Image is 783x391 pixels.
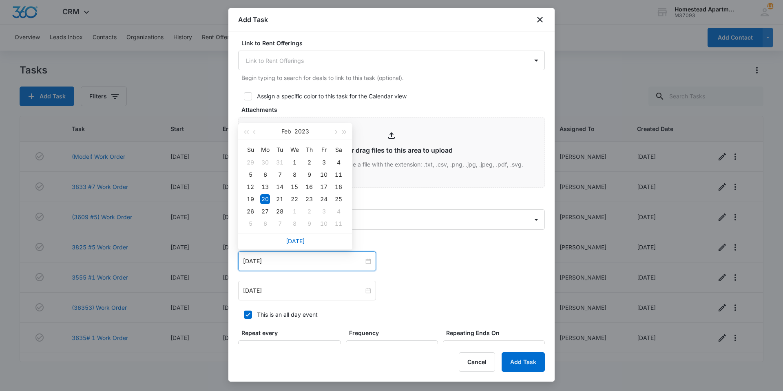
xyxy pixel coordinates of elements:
[304,207,314,216] div: 2
[260,194,270,204] div: 20
[319,170,329,180] div: 10
[241,198,548,206] label: Assigned to
[258,156,272,169] td: 2023-01-30
[294,123,309,140] button: 2023
[287,218,302,230] td: 2023-03-08
[243,156,258,169] td: 2023-01-29
[275,207,285,216] div: 28
[290,170,299,180] div: 8
[243,257,364,266] input: Feb 20, 2023
[243,169,258,181] td: 2023-02-05
[272,156,287,169] td: 2023-01-31
[246,182,255,192] div: 12
[290,194,299,204] div: 22
[241,105,548,114] label: Attachments
[243,193,258,205] td: 2023-02-19
[316,156,331,169] td: 2023-02-03
[286,238,305,244] a: [DATE]
[331,143,346,156] th: Sa
[302,218,316,230] td: 2023-03-09
[272,218,287,230] td: 2023-03-07
[272,205,287,218] td: 2023-02-28
[287,205,302,218] td: 2023-03-01
[334,170,343,180] div: 11
[331,218,346,230] td: 2023-03-11
[246,207,255,216] div: 26
[290,207,299,216] div: 1
[319,194,329,204] div: 24
[258,181,272,193] td: 2023-02-13
[246,219,255,229] div: 5
[257,310,318,319] div: This is an all day event
[287,169,302,181] td: 2023-02-08
[287,156,302,169] td: 2023-02-01
[334,182,343,192] div: 18
[241,329,344,337] label: Repeat every
[258,193,272,205] td: 2023-02-20
[316,193,331,205] td: 2023-02-24
[316,143,331,156] th: Fr
[246,158,255,167] div: 29
[258,169,272,181] td: 2023-02-06
[302,143,316,156] th: Th
[331,169,346,181] td: 2023-02-11
[260,158,270,167] div: 30
[535,15,545,24] button: close
[459,352,495,372] button: Cancel
[258,218,272,230] td: 2023-03-06
[246,194,255,204] div: 19
[334,194,343,204] div: 25
[302,169,316,181] td: 2023-02-09
[243,205,258,218] td: 2023-02-26
[349,329,441,337] label: Frequency
[302,193,316,205] td: 2023-02-23
[260,207,270,216] div: 27
[243,143,258,156] th: Su
[304,182,314,192] div: 16
[290,182,299,192] div: 15
[272,193,287,205] td: 2023-02-21
[260,170,270,180] div: 6
[260,182,270,192] div: 13
[304,158,314,167] div: 2
[287,143,302,156] th: We
[290,158,299,167] div: 1
[290,219,299,229] div: 8
[304,194,314,204] div: 23
[258,205,272,218] td: 2023-02-27
[319,219,329,229] div: 10
[275,182,285,192] div: 14
[316,218,331,230] td: 2023-03-10
[334,158,343,167] div: 4
[331,193,346,205] td: 2023-02-25
[243,286,364,295] input: Feb 20, 2023
[272,169,287,181] td: 2023-02-07
[316,169,331,181] td: 2023-02-10
[260,219,270,229] div: 6
[287,181,302,193] td: 2023-02-15
[241,240,548,248] label: Time span
[287,193,302,205] td: 2023-02-22
[446,329,548,337] label: Repeating Ends On
[331,156,346,169] td: 2023-02-04
[334,207,343,216] div: 4
[302,156,316,169] td: 2023-02-02
[275,194,285,204] div: 21
[319,207,329,216] div: 3
[331,205,346,218] td: 2023-03-04
[238,340,341,360] input: Number
[257,92,407,100] div: Assign a specific color to this task for the Calendar view
[238,15,268,24] h1: Add Task
[331,181,346,193] td: 2023-02-18
[275,170,285,180] div: 7
[258,143,272,156] th: Mo
[302,181,316,193] td: 2023-02-16
[281,123,291,140] button: Feb
[319,158,329,167] div: 3
[241,73,545,82] p: Begin typing to search for deals to link to this task (optional).
[302,205,316,218] td: 2023-03-02
[275,158,285,167] div: 31
[241,39,548,47] label: Link to Rent Offerings
[334,219,343,229] div: 11
[304,170,314,180] div: 9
